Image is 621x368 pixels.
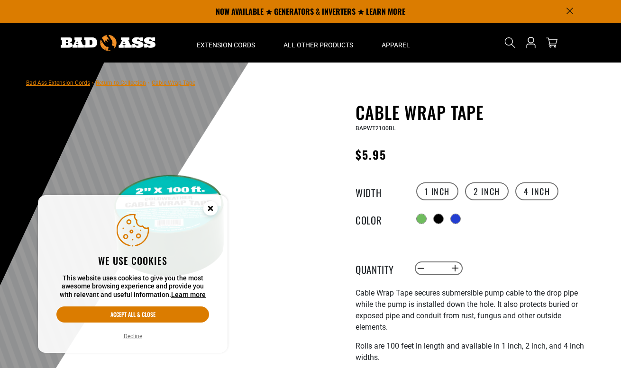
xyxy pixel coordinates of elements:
p: Cable Wrap Tape secures submersible pump cable to the drop pipe while the pump is installed down ... [356,287,588,333]
summary: Apparel [367,23,424,63]
img: Green [54,104,283,332]
a: Return to Collection [96,80,146,86]
img: Bad Ass Extension Cords [61,35,155,51]
nav: breadcrumbs [26,77,195,88]
label: 1 inch [416,182,459,200]
label: 4 inch [515,182,559,200]
span: BAPWT2100BL [356,125,395,132]
button: Accept all & close [56,306,209,323]
summary: Search [502,35,518,50]
legend: Width [356,185,403,197]
a: Learn more [171,291,206,298]
p: Rolls are 100 feet in length and available in 1 inch, 2 inch, and 4 inch widths. [356,341,588,363]
h1: Cable Wrap Tape [356,102,588,122]
aside: Cookie Consent [38,195,228,353]
p: This website uses cookies to give you the most awesome browsing experience and provide you with r... [56,274,209,299]
legend: Color [356,213,403,225]
summary: Extension Cords [183,23,269,63]
h2: We use cookies [56,254,209,267]
span: Extension Cords [197,41,255,49]
span: Apparel [382,41,410,49]
span: › [148,80,150,86]
button: Decline [121,332,145,341]
span: $5.95 [356,146,386,163]
label: Quantity [356,262,403,274]
summary: All Other Products [269,23,367,63]
a: Bad Ass Extension Cords [26,80,90,86]
span: › [92,80,94,86]
label: 2 inch [465,182,509,200]
span: All Other Products [283,41,353,49]
span: Cable Wrap Tape [152,80,195,86]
